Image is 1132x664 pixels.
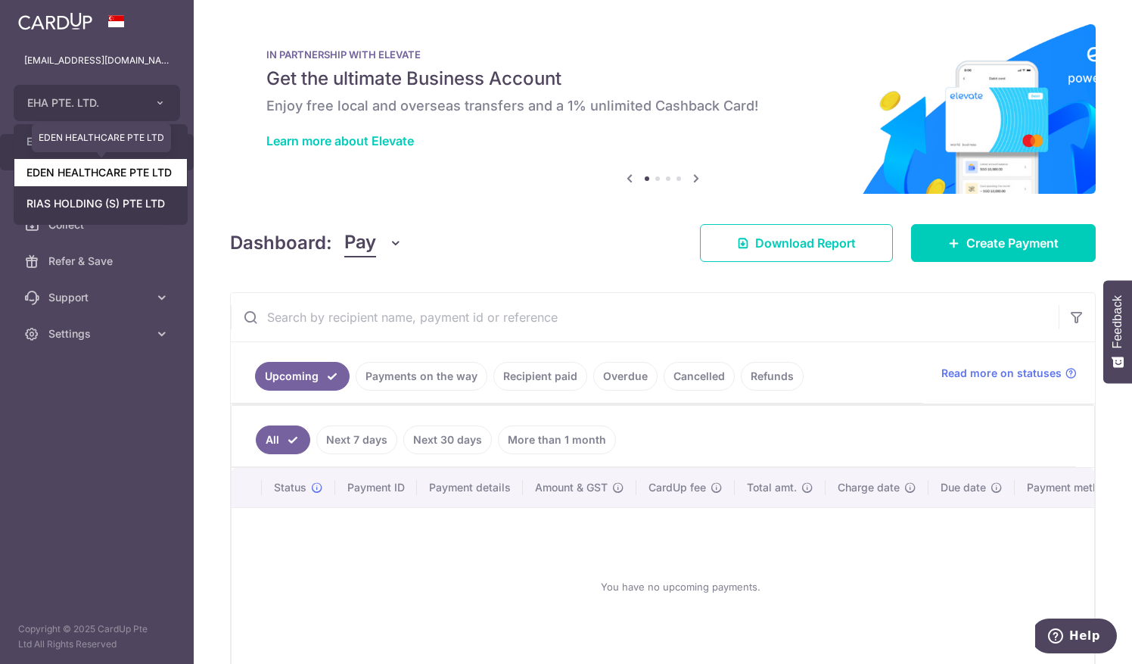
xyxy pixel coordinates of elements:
[32,123,171,152] div: EDEN HEALTHCARE PTE LTD
[24,53,169,68] p: [EMAIL_ADDRESS][DOMAIN_NAME]
[356,362,487,391] a: Payments on the way
[14,159,187,186] a: EDEN HEALTHCARE PTE LTD
[1111,295,1124,348] span: Feedback
[48,290,148,305] span: Support
[941,366,1077,381] a: Read more on statuses
[700,224,893,262] a: Download Report
[838,480,900,495] span: Charge date
[255,362,350,391] a: Upcoming
[14,190,187,217] a: RIAS HOLDING (S) PTE LTD
[14,128,187,155] a: EHA PTE. LTD.
[941,366,1062,381] span: Read more on statuses
[648,480,706,495] span: CardUp fee
[48,254,148,269] span: Refer & Save
[747,480,797,495] span: Total amt.
[231,293,1059,341] input: Search by recipient name, payment id or reference
[266,97,1059,115] h6: Enjoy free local and overseas transfers and a 1% unlimited Cashback Card!
[256,426,310,454] a: All
[664,362,735,391] a: Cancelled
[48,217,148,232] span: Collect
[14,124,188,225] ul: EHA PTE. LTD.
[755,234,856,252] span: Download Report
[417,468,523,507] th: Payment details
[230,229,332,257] h4: Dashboard:
[344,229,403,257] button: Pay
[593,362,658,391] a: Overdue
[14,85,180,121] button: EHA PTE. LTD.
[403,426,492,454] a: Next 30 days
[266,48,1059,61] p: IN PARTNERSHIP WITH ELEVATE
[274,480,306,495] span: Status
[498,426,616,454] a: More than 1 month
[344,229,376,257] span: Pay
[741,362,804,391] a: Refunds
[230,24,1096,194] img: Renovation banner
[535,480,608,495] span: Amount & GST
[27,95,139,111] span: EHA PTE. LTD.
[48,326,148,341] span: Settings
[266,133,414,148] a: Learn more about Elevate
[316,426,397,454] a: Next 7 days
[941,480,986,495] span: Due date
[1015,468,1130,507] th: Payment method
[1035,619,1117,656] iframe: Opens a widget where you can find more information
[1103,280,1132,383] button: Feedback - Show survey
[966,234,1059,252] span: Create Payment
[335,468,417,507] th: Payment ID
[18,12,92,30] img: CardUp
[911,224,1096,262] a: Create Payment
[493,362,587,391] a: Recipient paid
[250,520,1112,653] div: You have no upcoming payments.
[266,67,1059,91] h5: Get the ultimate Business Account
